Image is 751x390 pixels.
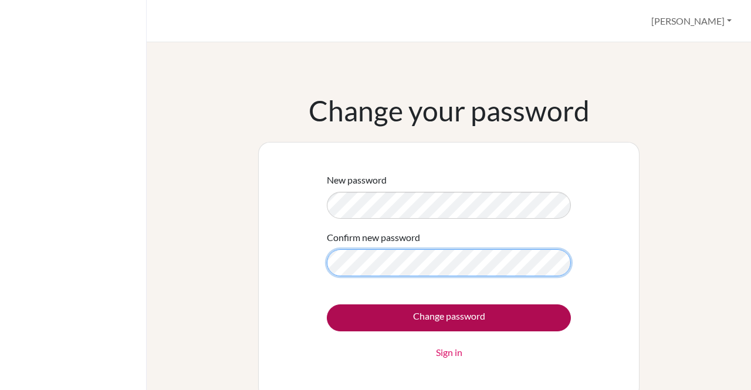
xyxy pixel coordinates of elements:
button: [PERSON_NAME] [646,10,737,32]
label: Confirm new password [327,230,420,245]
h1: Change your password [309,94,590,128]
label: New password [327,173,387,187]
a: Sign in [436,345,462,360]
input: Change password [327,304,571,331]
